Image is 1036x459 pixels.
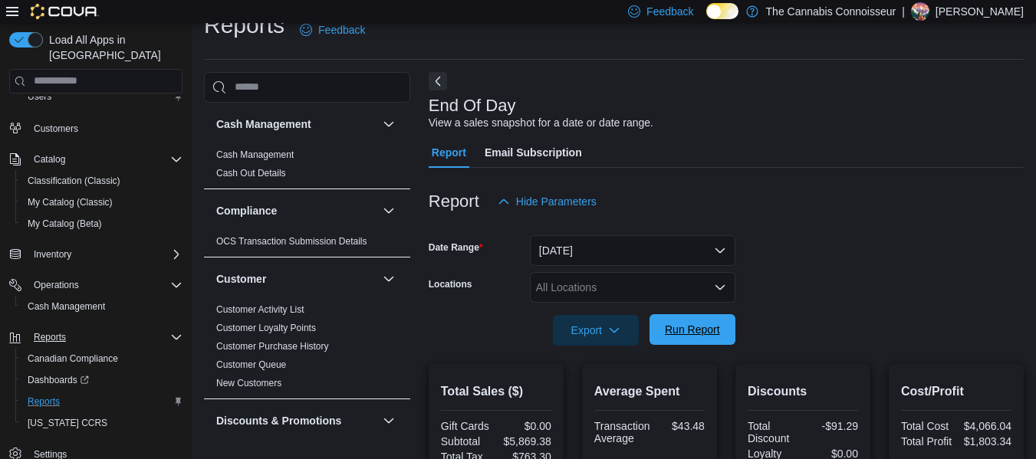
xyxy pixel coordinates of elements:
span: Report [432,137,466,168]
button: Customer [380,270,398,288]
span: Reports [21,392,183,411]
a: Discounts [216,446,257,457]
button: Open list of options [714,281,726,293]
span: [US_STATE] CCRS [28,417,107,429]
button: Users [15,86,189,107]
button: Next [429,72,447,90]
span: Dark Mode [706,19,707,20]
a: Customer Loyalty Points [216,323,316,333]
a: OCS Transaction Submission Details [216,236,367,247]
span: Customer Loyalty Points [216,322,316,334]
span: Operations [34,279,79,291]
h3: Discounts & Promotions [216,413,341,428]
div: Gift Cards [441,420,493,432]
div: $43.48 [656,420,704,432]
button: Run Report [650,314,735,345]
span: Operations [28,276,183,294]
span: Dashboards [21,371,183,389]
a: Dashboards [15,369,189,391]
label: Date Range [429,241,483,254]
span: Reports [28,395,60,408]
span: Reports [28,328,183,346]
a: Classification (Classic) [21,172,127,190]
span: My Catalog (Classic) [28,196,113,208]
h2: Discounts [748,382,858,401]
h2: Average Spent [594,382,705,401]
span: Catalog [34,153,65,166]
div: Customer [204,300,410,398]
span: Inventory [34,248,71,261]
div: $1,803.34 [959,435,1011,448]
button: Cash Management [380,115,398,133]
a: Customer Queue [216,359,286,370]
span: Cash Management [216,149,294,161]
div: Cash Management [204,146,410,189]
h3: Cash Management [216,116,311,132]
span: Run Report [665,322,720,337]
button: Inventory [28,245,77,264]
button: Hide Parameters [492,186,603,217]
div: $0.00 [499,420,551,432]
button: Compliance [380,202,398,220]
span: Reports [34,331,66,343]
span: Users [28,90,51,103]
span: Email Subscription [485,137,582,168]
a: Customer Activity List [216,304,304,315]
button: Customers [3,116,189,139]
button: My Catalog (Beta) [15,213,189,234]
h1: Reports [204,10,284,41]
h2: Total Sales ($) [441,382,551,401]
span: Inventory [28,245,183,264]
span: Canadian Compliance [28,352,118,365]
p: | [902,2,905,21]
a: Customer Purchase History [216,341,329,352]
h3: Compliance [216,203,277,218]
a: Cash Management [21,297,111,316]
a: Dashboards [21,371,95,389]
button: Catalog [28,150,71,169]
button: Export [553,315,639,346]
div: Subtotal [441,435,493,448]
button: [DATE] [530,235,735,266]
span: Classification (Classic) [21,172,183,190]
div: Total Discount [748,420,800,444]
span: Customer Purchase History [216,340,329,352]
a: Reports [21,392,66,411]
div: -$91.29 [806,420,858,432]
span: Hide Parameters [516,194,597,209]
label: Locations [429,278,472,290]
a: My Catalog (Beta) [21,215,108,233]
span: Dashboards [28,374,89,386]
span: My Catalog (Beta) [28,218,102,230]
h3: Report [429,192,479,211]
span: Feedback [318,22,365,38]
button: Discounts & Promotions [216,413,377,428]
span: Customers [28,118,183,137]
span: Classification (Classic) [28,175,120,187]
span: Load All Apps in [GEOGRAPHIC_DATA] [43,32,183,63]
span: Canadian Compliance [21,349,183,368]
button: Reports [28,328,72,346]
div: $5,869.38 [499,435,551,448]
h3: End Of Day [429,97,516,115]
h2: Cost/Profit [901,382,1011,401]
input: Dark Mode [706,3,738,19]
div: Compliance [204,232,410,257]
button: Cash Management [15,296,189,317]
a: My Catalog (Classic) [21,193,119,211]
div: Elysha Park [911,2,929,21]
span: My Catalog (Classic) [21,193,183,211]
p: [PERSON_NAME] [936,2,1024,21]
button: Reports [3,326,189,348]
button: Operations [3,274,189,296]
span: Washington CCRS [21,414,183,432]
span: Export [562,315,630,346]
button: Canadian Compliance [15,348,189,369]
div: Total Profit [901,435,953,448]
span: Cash Out Details [216,167,286,179]
button: Compliance [216,203,377,218]
button: Inventory [3,244,189,265]
button: Classification (Classic) [15,170,189,192]
span: OCS Transaction Submission Details [216,235,367,248]
a: Feedback [294,15,371,45]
